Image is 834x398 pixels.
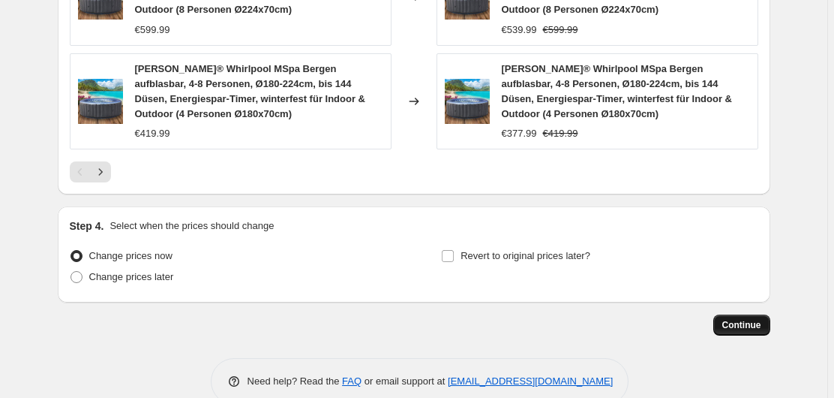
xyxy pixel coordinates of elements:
h2: Step 4. [70,219,104,234]
nav: Pagination [70,161,111,182]
img: 81MG53cm8nL._AC_SL1500_80x.jpg [78,79,123,124]
span: [PERSON_NAME]® Whirlpool MSpa Bergen aufblasbar, 4-8 Personen, Ø180-224cm, bis 144 Düsen, Energie... [135,63,366,119]
div: €419.99 [135,126,170,141]
span: Need help? Read the [247,375,343,387]
button: Next [90,161,111,182]
span: Change prices now [89,250,172,261]
div: €599.99 [135,23,170,38]
div: €539.99 [502,23,537,38]
div: €377.99 [502,126,537,141]
span: Continue [722,319,761,331]
span: [PERSON_NAME]® Whirlpool MSpa Bergen aufblasbar, 4-8 Personen, Ø180-224cm, bis 144 Düsen, Energie... [502,63,733,119]
a: [EMAIL_ADDRESS][DOMAIN_NAME] [448,375,613,387]
img: 81MG53cm8nL._AC_SL1500_80x.jpg [445,79,490,124]
strike: €599.99 [543,23,578,38]
button: Continue [713,315,770,336]
span: or email support at [361,375,448,387]
a: FAQ [342,375,361,387]
span: Change prices later [89,271,174,282]
strike: €419.99 [543,126,578,141]
span: Revert to original prices later? [460,250,590,261]
p: Select when the prices should change [109,219,274,234]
